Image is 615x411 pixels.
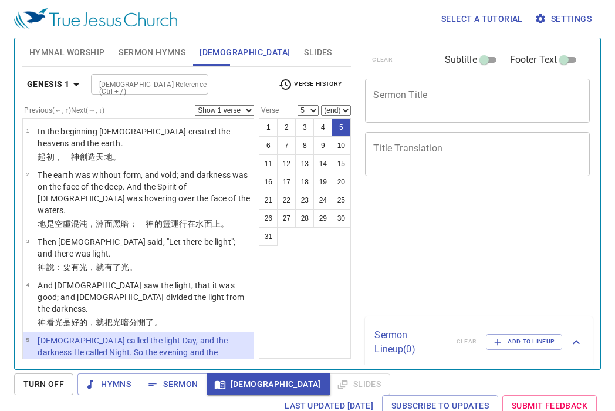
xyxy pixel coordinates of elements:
button: 8 [295,136,314,155]
wh430: 說 [46,262,138,272]
button: Genesis 1 [22,73,89,95]
button: 10 [332,136,350,155]
wh8415: 面 [104,219,229,228]
span: Turn Off [23,377,64,392]
p: In the beginning [DEMOGRAPHIC_DATA] created the heavens and the earth. [38,126,250,149]
button: 26 [259,209,278,228]
span: [DEMOGRAPHIC_DATA] [217,377,321,392]
wh2822: ； 神 [129,219,229,228]
wh1254: 天 [96,152,120,161]
button: 19 [313,173,332,191]
span: 5 [26,336,29,343]
wh6440: 黑暗 [113,219,229,228]
span: Add to Lineup [494,336,555,347]
button: 27 [277,209,296,228]
button: 20 [332,173,350,191]
input: Type Bible Reference [94,78,185,91]
button: 1 [259,118,278,137]
button: 31 [259,227,278,246]
button: 18 [295,173,314,191]
button: 5 [332,118,350,137]
span: Sermon [149,377,198,392]
wh5921: 。 [221,219,229,228]
label: Verse [259,107,279,114]
span: Slides [304,45,332,60]
p: Then [DEMOGRAPHIC_DATA] said, "Let there be light"; and there was light. [38,236,250,260]
wh430: 創造 [79,152,121,161]
wh4325: 面 [204,219,229,228]
span: Settings [537,12,592,26]
span: 2 [26,171,29,177]
wh430: 看 [46,318,163,327]
p: The earth was without form, and void; and darkness was on the face of the deep. And the Spirit of... [38,169,250,216]
iframe: from-child [360,188,546,312]
button: 21 [259,191,278,210]
button: 14 [313,154,332,173]
button: 6 [259,136,278,155]
button: 23 [295,191,314,210]
button: 29 [313,209,332,228]
div: Sermon Lineup(0)clearAdd to Lineup [365,316,593,368]
b: Genesis 1 [27,77,70,92]
wh1961: 空虛 [55,219,229,228]
button: Turn Off [14,373,73,395]
wh922: ，淵 [87,219,229,228]
wh430: 的靈 [154,219,229,228]
button: 17 [277,173,296,191]
wh8064: 地 [104,152,121,161]
wh2822: 分開了 [129,318,163,327]
wh914: 。 [154,318,163,327]
button: 7 [277,136,296,155]
span: Hymns [87,377,131,392]
wh776: 。 [113,152,121,161]
button: [DEMOGRAPHIC_DATA] [207,373,330,395]
span: 4 [26,281,29,288]
wh776: 是 [46,219,229,228]
p: And [DEMOGRAPHIC_DATA] saw the light, that it was good; and [DEMOGRAPHIC_DATA] divided the light ... [38,279,250,315]
wh6440: 上 [212,219,229,228]
wh216: 是好的 [63,318,163,327]
p: [DEMOGRAPHIC_DATA] called the light Day, and the darkness He called Night. So the evening and the... [38,335,250,370]
wh559: ：要有 [55,262,138,272]
wh7225: ， 神 [55,152,121,161]
span: Subtitle [445,53,477,67]
p: Sermon Lineup ( 0 ) [374,328,447,356]
button: 11 [259,154,278,173]
wh7220: 光 [55,318,163,327]
button: Select a tutorial [437,8,528,30]
img: True Jesus Church [14,8,177,29]
wh2896: ，就把光 [87,318,162,327]
wh216: 。 [129,262,137,272]
wh1961: 光 [79,262,137,272]
span: Select a tutorial [441,12,523,26]
span: Sermon Hymns [119,45,185,60]
button: 4 [313,118,332,137]
button: Add to Lineup [486,334,562,349]
button: Sermon [140,373,207,395]
span: 1 [26,127,29,134]
button: 30 [332,209,350,228]
span: Hymnal Worship [29,45,105,60]
p: 起初 [38,151,250,163]
button: 13 [295,154,314,173]
wh8414: 混沌 [71,219,229,228]
wh7363: 在水 [187,219,229,228]
span: [DEMOGRAPHIC_DATA] [200,45,290,60]
button: Settings [532,8,596,30]
button: Hymns [77,373,140,395]
button: 9 [313,136,332,155]
wh7307: 運行 [171,219,229,228]
button: 28 [295,209,314,228]
button: 16 [259,173,278,191]
button: 12 [277,154,296,173]
span: 3 [26,238,29,244]
button: 15 [332,154,350,173]
button: 24 [313,191,332,210]
button: 22 [277,191,296,210]
span: Footer Text [510,53,557,67]
p: 神 [38,261,250,273]
label: Previous (←, ↑) Next (→, ↓) [24,107,104,114]
wh216: ，就有了光 [87,262,137,272]
button: 3 [295,118,314,137]
button: Verse History [271,76,349,93]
